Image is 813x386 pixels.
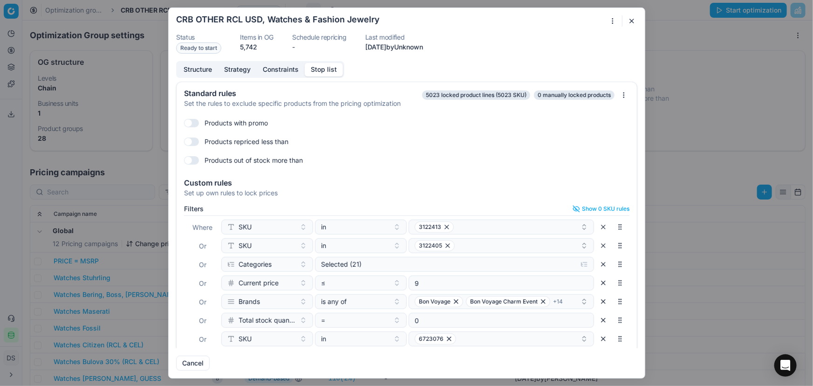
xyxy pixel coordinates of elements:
button: 6723076 [409,331,594,346]
span: in [321,241,326,250]
button: Constraints [257,63,305,76]
dt: Status [176,34,221,41]
button: Structure [178,63,218,76]
dt: Items in OG [240,34,273,41]
span: = [321,316,325,325]
span: SKU [239,241,252,250]
dd: - [292,42,347,52]
button: Strategy [218,63,257,76]
span: 5,742 [240,43,257,51]
span: in [321,222,326,232]
span: Ready to start [176,42,221,54]
span: ≤ [321,278,325,288]
span: 6723076 [419,335,444,343]
label: Products with promo [205,118,268,128]
span: Or [199,242,206,250]
h2: CRB OTHER RCL USD, Watches & Fashion Jewelry [176,15,380,24]
span: 3122413 [419,223,441,231]
dt: Schedule repricing [292,34,347,41]
button: Stop list [305,63,343,76]
span: is any of [321,297,347,306]
span: 0 manually locked products [534,90,615,100]
div: Custom rules [184,179,629,186]
label: Products repriced less than [205,137,288,146]
span: Or [199,298,206,306]
span: in [321,334,326,344]
button: Show 0 SKU rules [573,205,629,213]
button: 3122405 [409,238,594,253]
div: Selected (21) [321,260,573,269]
span: SKU [239,334,252,344]
button: Selected (21) [315,257,594,272]
span: 3122405 [419,242,442,249]
span: Or [199,261,206,269]
span: Where [192,223,212,231]
span: Or [199,317,206,324]
div: Standard rules [184,90,420,97]
span: Current price [239,278,279,288]
p: [DATE] by Unknown [365,42,423,52]
span: Or [199,335,206,343]
button: Cancel [176,356,210,371]
div: Set up own rules to lock prices [184,188,629,198]
dt: Last modified [365,34,423,41]
span: Total stock quantity [239,316,296,325]
button: Bon VoyageBon Voyage Charm Event+14 [409,294,594,309]
div: Set the rules to exclude specific products from the pricing optimization [184,99,420,108]
span: 5023 locked product lines (5023 SKU) [422,90,530,100]
span: Bon Voyage [419,298,451,305]
label: Products out of stock more than [205,156,303,165]
span: Categories [239,260,272,269]
span: Bon Voyage Charm Event [470,298,538,305]
span: Brands [239,297,260,306]
span: + 14 [553,298,563,305]
button: 3122413 [409,220,594,234]
span: Or [199,279,206,287]
label: Filters [184,206,204,212]
span: SKU [239,222,252,232]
